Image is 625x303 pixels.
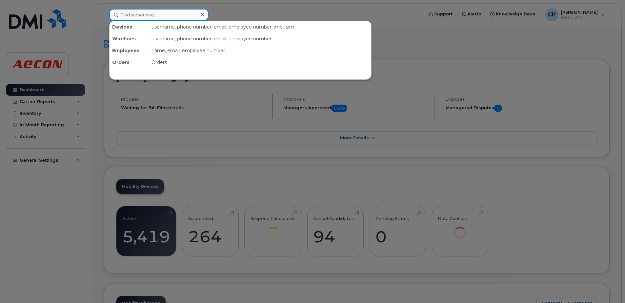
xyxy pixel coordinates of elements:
div: username, phone number, email, employee number, imei, sim [149,21,371,33]
div: Orders [149,56,371,68]
div: username, phone number, email, employee number [149,33,371,45]
div: Orders [110,56,149,68]
div: Employees [110,45,149,56]
div: Wirelines [110,33,149,45]
div: name, email, employee number [149,45,371,56]
div: Devices [110,21,149,33]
